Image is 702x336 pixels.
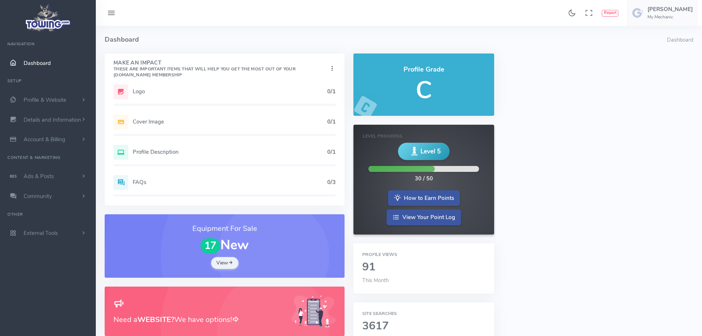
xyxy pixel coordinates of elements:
h5: C [362,77,485,103]
a: View [211,257,238,269]
img: logo [23,2,73,34]
h4: Dashboard [105,26,667,53]
span: This Month [362,277,389,284]
span: Community [24,193,52,200]
h5: FAQs [133,179,327,185]
h1: New [113,238,336,253]
h5: 0/1 [327,149,336,155]
h5: Profile Description [133,149,327,155]
img: user-image [632,7,644,19]
b: WEBSITE? [137,315,174,325]
h2: 91 [362,261,485,273]
div: 30 / 50 [415,175,433,183]
a: View Your Point Log [387,209,461,225]
h6: Profile Views [362,252,485,257]
h4: Profile Grade [362,66,485,73]
h5: [PERSON_NAME] [647,6,693,12]
button: Report [602,10,618,17]
h6: Level Progress [363,134,485,139]
h2: 3617 [362,320,485,332]
li: Dashboard [667,36,693,44]
h5: 0/1 [327,89,336,94]
h5: 0/1 [327,119,336,125]
h5: Cover Image [133,119,327,125]
h4: Make An Impact [113,60,328,78]
span: Ads & Posts [24,173,54,180]
h6: My Mechanic [647,15,693,20]
img: Generic placeholder image [291,295,336,328]
a: How to Earn Points [388,190,460,206]
h3: Equipment For Sale [113,223,336,234]
span: Details and Information [24,116,81,124]
h5: 0/3 [327,179,336,185]
small: These are important items that will help you get the most out of your [DOMAIN_NAME] Membership [113,66,296,78]
span: Level 5 [420,147,441,156]
h6: Site Searches [362,311,485,316]
h3: Need a We have options! [113,314,283,325]
span: 17 [200,238,220,253]
span: Account & Billing [24,136,65,143]
span: Dashboard [24,59,51,67]
h5: Logo [133,89,327,94]
span: External Tools [24,229,58,237]
span: Profile & Website [24,96,66,104]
